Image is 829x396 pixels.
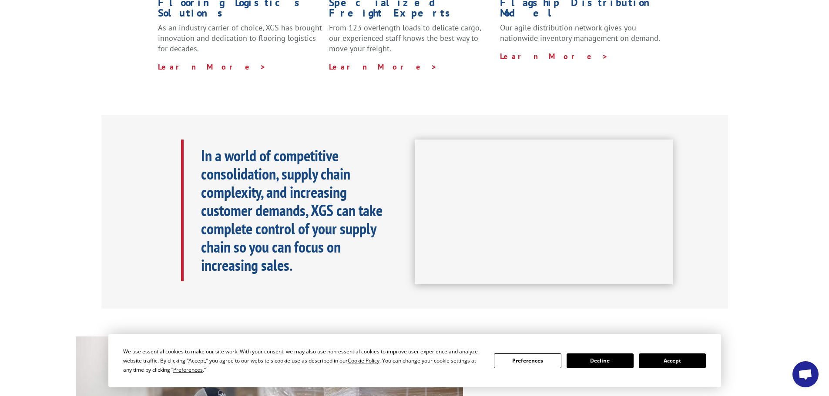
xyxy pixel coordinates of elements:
button: Preferences [494,353,561,368]
span: Cookie Policy [348,357,379,364]
a: Learn More > [158,62,266,72]
b: In a world of competitive consolidation, supply chain complexity, and increasing customer demands... [201,145,383,275]
span: Preferences [173,366,203,373]
span: Our agile distribution network gives you nationwide inventory management on demand. [500,23,660,43]
span: As an industry carrier of choice, XGS has brought innovation and dedication to flooring logistics... [158,23,322,53]
div: Cookie Consent Prompt [108,334,721,387]
button: Accept [639,353,706,368]
div: We use essential cookies to make our site work. With your consent, we may also use non-essential ... [123,347,483,374]
iframe: XGS Logistics Solutions [415,140,673,285]
div: Open chat [792,361,819,387]
a: Learn More > [329,62,437,72]
button: Decline [567,353,634,368]
a: Learn More > [500,51,608,61]
p: From 123 overlength loads to delicate cargo, our experienced staff knows the best way to move you... [329,23,493,61]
